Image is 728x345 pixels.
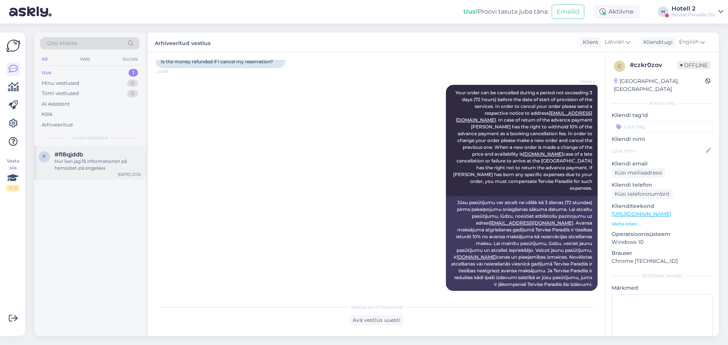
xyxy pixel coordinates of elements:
div: Arhiveeritud [42,121,73,129]
div: Minu vestlused [42,80,79,87]
a: Hotell 2Tervise Paradiis OÜ [672,6,723,18]
span: c [618,63,621,69]
a: [DOMAIN_NAME] [457,254,497,260]
div: Klient [580,38,598,46]
b: Uus! [463,8,478,15]
div: Hotell 2 [672,6,715,12]
div: Aktiivne [593,5,640,19]
div: Tiimi vestlused [42,90,79,97]
div: Proovi tasuta juba täna: [463,7,549,16]
span: Offline [677,61,711,69]
input: Lisa nimi [612,147,704,155]
div: Küsi telefoninumbrit [612,189,673,199]
p: Windows 10 [612,238,713,246]
div: Küsi meiliaadressi [612,168,665,178]
p: Märkmed [612,284,713,292]
div: 0 [127,80,138,87]
span: 23:25 [567,291,595,297]
div: Web [78,54,92,64]
button: Emailid [552,5,584,19]
div: Uus [42,69,52,76]
div: Klienditugi [640,38,673,46]
p: Chrome [TECHNICAL_ID] [612,257,713,265]
span: Otsi kliente [47,39,77,47]
p: Kliendi nimi [612,135,713,143]
span: Hotell 2 [567,79,595,84]
span: 22:58 [158,69,186,74]
a: [URL][DOMAIN_NAME] [612,211,671,217]
div: Ava vestlus uuesti [350,315,403,325]
div: Is the money refunded if I cancel my reservation? [155,55,286,68]
span: Latvian [605,38,624,46]
p: Klienditeekond [612,202,713,210]
a: [DOMAIN_NAME] [523,151,563,157]
div: [DATE] 21:52 [118,172,141,177]
div: Hur kan jag få informationen på hemsidan på engelska [55,158,141,172]
div: Kõik [42,111,53,118]
a: [EMAIL_ADDRESS][DOMAIN_NAME] [490,220,573,226]
div: 0 / 3 [6,185,20,192]
div: H [658,6,668,17]
div: Vaata siia [6,158,20,192]
div: Socials [121,54,140,64]
span: English [679,38,699,46]
input: Lisa tag [612,121,713,132]
span: Your order can be cancelled during a period not exceeding 3 days (72 hours) before the date of st... [453,90,593,191]
span: Vestlus on arhiveeritud [351,304,403,311]
div: 1 [129,69,138,76]
div: # czkr0zov [630,61,677,70]
p: Vaata edasi ... [612,220,713,227]
div: Tervise Paradiis OÜ [672,12,715,18]
p: Kliendi telefon [612,181,713,189]
div: [GEOGRAPHIC_DATA], [GEOGRAPHIC_DATA] [614,77,705,93]
img: Askly Logo [6,39,20,53]
div: All [40,54,49,64]
label: Arhiveeritud vestlus [155,37,210,47]
div: AI Assistent [42,100,70,108]
p: Operatsioonisüsteem [612,230,713,238]
div: Jūsu pasūtījumu var atcelt ne vēlāk kā 3 dienas (72 stundas) pirms pakalpojumu sniegšanas sākuma ... [446,196,598,291]
span: Uued vestlused [72,134,108,141]
div: [PERSON_NAME] [612,273,713,279]
p: Kliendi email [612,160,713,168]
p: Brauser [612,249,713,257]
span: #fl8qjddb [55,151,83,158]
p: Kliendi tag'id [612,111,713,119]
div: 0 [127,90,138,97]
div: Kliendi info [612,100,713,107]
span: f [43,154,46,159]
